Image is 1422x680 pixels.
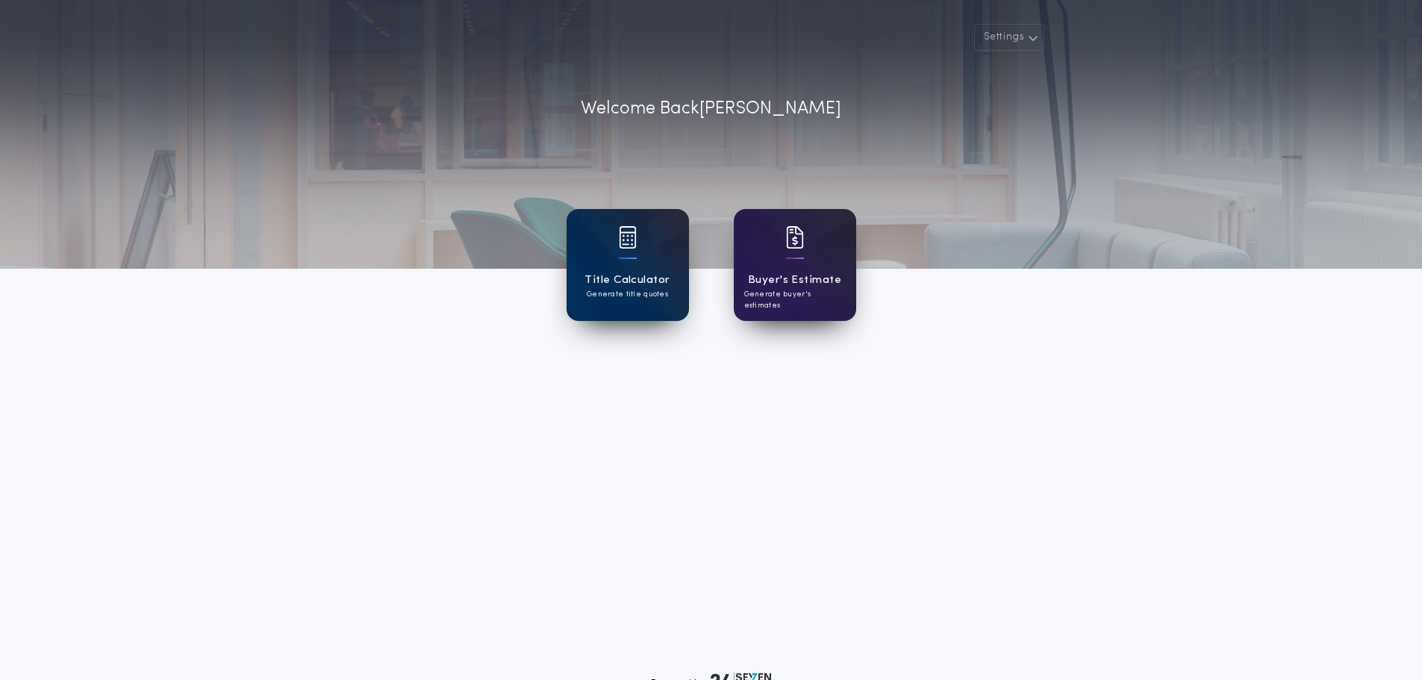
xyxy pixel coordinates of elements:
[567,209,689,321] a: card iconTitle CalculatorGenerate title quotes
[974,24,1044,51] button: Settings
[786,226,804,249] img: card icon
[584,272,670,289] h1: Title Calculator
[744,289,846,311] p: Generate buyer's estimates
[734,209,856,321] a: card iconBuyer's EstimateGenerate buyer's estimates
[587,289,668,300] p: Generate title quotes
[581,96,841,122] p: Welcome Back [PERSON_NAME]
[619,226,637,249] img: card icon
[748,272,841,289] h1: Buyer's Estimate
